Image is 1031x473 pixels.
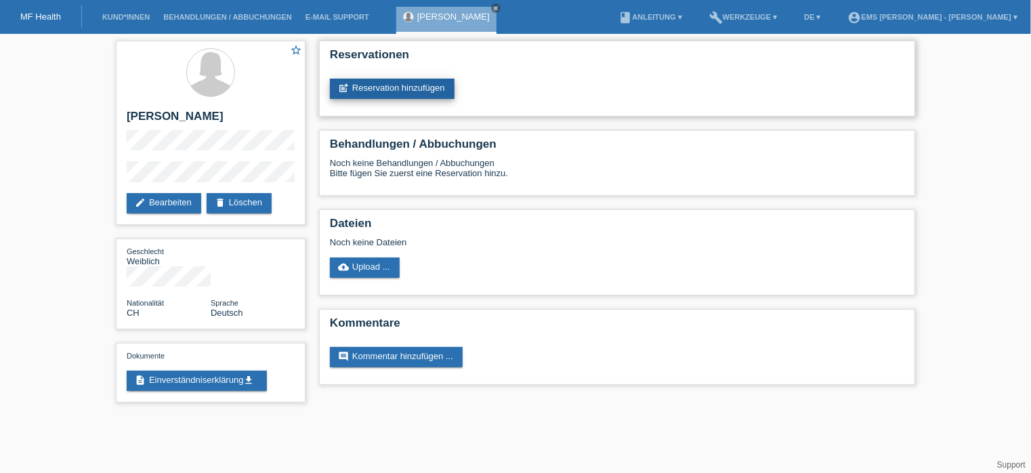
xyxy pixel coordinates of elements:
[330,316,904,337] h2: Kommentare
[338,351,349,362] i: comment
[243,375,254,386] i: get_app
[211,299,238,307] span: Sprache
[290,44,302,58] a: star_border
[330,138,904,158] h2: Behandlungen / Abbuchungen
[330,158,904,188] div: Noch keine Behandlungen / Abbuchungen Bitte fügen Sie zuerst eine Reservation hinzu.
[330,79,455,99] a: post_addReservation hinzufügen
[156,13,299,21] a: Behandlungen / Abbuchungen
[491,3,501,13] a: close
[841,13,1024,21] a: account_circleEMS [PERSON_NAME] - [PERSON_NAME] ▾
[127,308,140,318] span: Schweiz
[612,13,689,21] a: bookAnleitung ▾
[96,13,156,21] a: Kund*innen
[127,246,211,266] div: Weiblich
[127,193,201,213] a: editBearbeiten
[330,237,744,247] div: Noch keine Dateien
[127,299,164,307] span: Nationalität
[330,217,904,237] h2: Dateien
[299,13,376,21] a: E-Mail Support
[338,83,349,94] i: post_add
[215,197,226,208] i: delete
[702,13,784,21] a: buildWerkzeuge ▾
[330,48,904,68] h2: Reservationen
[492,5,499,12] i: close
[127,247,164,255] span: Geschlecht
[135,197,146,208] i: edit
[330,258,400,278] a: cloud_uploadUpload ...
[417,12,490,22] a: [PERSON_NAME]
[20,12,61,22] a: MF Health
[135,375,146,386] i: description
[330,347,463,367] a: commentKommentar hinzufügen ...
[848,11,862,24] i: account_circle
[127,352,165,360] span: Dokumente
[997,460,1026,470] a: Support
[127,371,267,391] a: descriptionEinverständniserklärungget_app
[338,262,349,272] i: cloud_upload
[211,308,243,318] span: Deutsch
[207,193,272,213] a: deleteLöschen
[290,44,302,56] i: star_border
[619,11,633,24] i: book
[709,11,723,24] i: build
[797,13,827,21] a: DE ▾
[127,110,295,130] h2: [PERSON_NAME]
